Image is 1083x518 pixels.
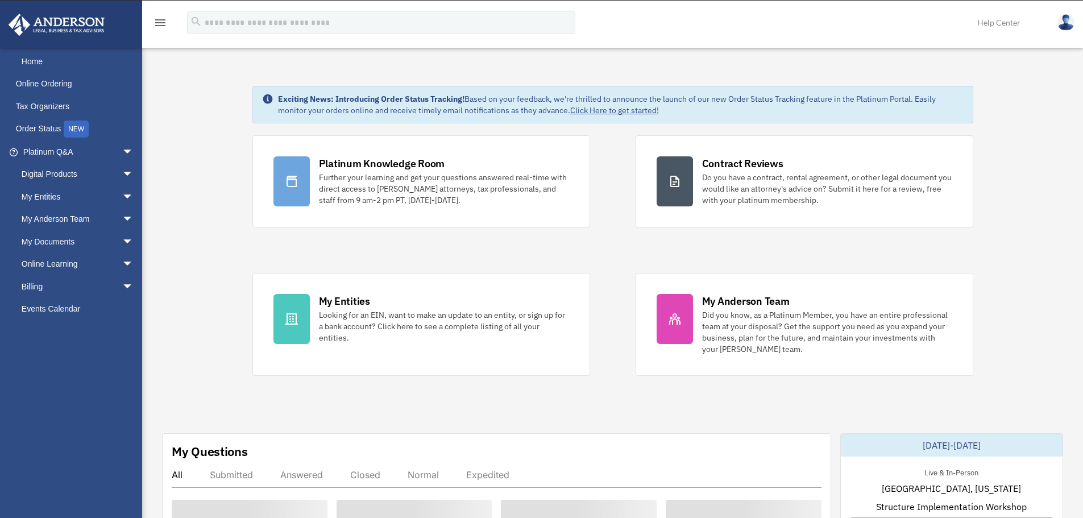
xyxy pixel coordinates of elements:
a: Online Learningarrow_drop_down [8,253,151,276]
a: Contract Reviews Do you have a contract, rental agreement, or other legal document you would like... [636,135,973,227]
a: Click Here to get started! [570,105,659,115]
a: Home [8,50,145,73]
span: arrow_drop_down [122,253,145,276]
a: Platinum Q&Aarrow_drop_down [8,140,151,163]
a: My Documentsarrow_drop_down [8,230,151,253]
div: Expedited [466,469,509,480]
div: NEW [64,121,89,138]
div: Contract Reviews [702,156,783,171]
a: Platinum Knowledge Room Further your learning and get your questions answered real-time with dire... [252,135,590,227]
div: Did you know, as a Platinum Member, you have an entire professional team at your disposal? Get th... [702,309,952,355]
i: search [190,15,202,28]
div: Answered [280,469,323,480]
a: My Entities Looking for an EIN, want to make an update to an entity, or sign up for a bank accoun... [252,273,590,376]
span: [GEOGRAPHIC_DATA], [US_STATE] [882,482,1021,495]
div: My Entities [319,294,370,308]
a: Order StatusNEW [8,118,151,141]
div: [DATE]-[DATE] [841,434,1063,457]
img: User Pic [1057,14,1074,31]
div: Submitted [210,469,253,480]
div: My Anderson Team [702,294,790,308]
a: menu [153,20,167,30]
div: My Questions [172,443,248,460]
span: arrow_drop_down [122,163,145,187]
a: Events Calendar [8,298,151,321]
i: menu [153,16,167,30]
strong: Exciting News: Introducing Order Status Tracking! [278,94,464,104]
img: Anderson Advisors Platinum Portal [5,14,108,36]
span: arrow_drop_down [122,275,145,299]
a: Online Ordering [8,73,151,96]
a: Billingarrow_drop_down [8,275,151,298]
div: Normal [408,469,439,480]
div: Further your learning and get your questions answered real-time with direct access to [PERSON_NAM... [319,172,569,206]
div: Do you have a contract, rental agreement, or other legal document you would like an attorney's ad... [702,172,952,206]
div: All [172,469,182,480]
div: Platinum Knowledge Room [319,156,445,171]
a: My Anderson Teamarrow_drop_down [8,208,151,231]
a: Digital Productsarrow_drop_down [8,163,151,186]
span: arrow_drop_down [122,140,145,164]
span: arrow_drop_down [122,230,145,254]
span: arrow_drop_down [122,185,145,209]
span: arrow_drop_down [122,208,145,231]
a: My Entitiesarrow_drop_down [8,185,151,208]
a: My Anderson Team Did you know, as a Platinum Member, you have an entire professional team at your... [636,273,973,376]
div: Live & In-Person [915,466,987,478]
div: Closed [350,469,380,480]
div: Based on your feedback, we're thrilled to announce the launch of our new Order Status Tracking fe... [278,93,964,116]
div: Looking for an EIN, want to make an update to an entity, or sign up for a bank account? Click her... [319,309,569,343]
a: Tax Organizers [8,95,151,118]
span: Structure Implementation Workshop [876,500,1027,513]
